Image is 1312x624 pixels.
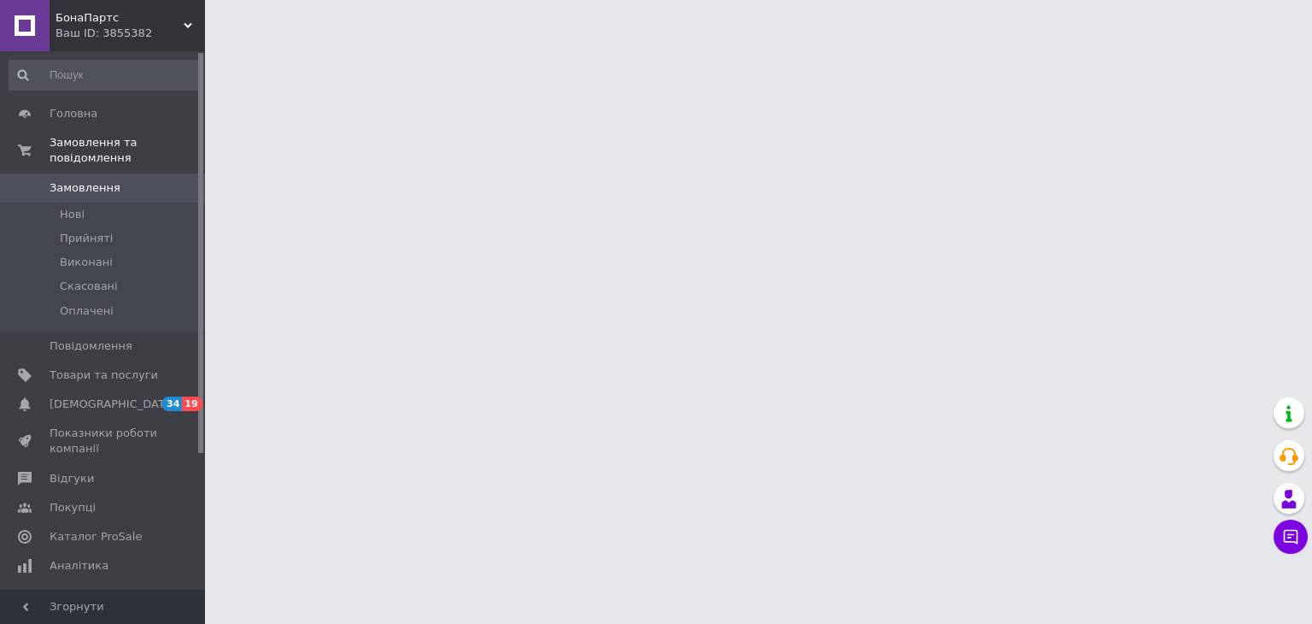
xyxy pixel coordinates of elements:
span: Головна [50,106,97,121]
span: Покупці [50,500,96,515]
button: Чат з покупцем [1274,520,1308,554]
div: Ваш ID: 3855382 [56,26,205,41]
span: 34 [162,397,182,411]
span: Каталог ProSale [50,529,142,545]
span: [DEMOGRAPHIC_DATA] [50,397,176,412]
span: Відгуки [50,471,94,486]
span: Показники роботи компанії [50,426,158,456]
span: БонаПартс [56,10,184,26]
span: Замовлення та повідомлення [50,135,205,166]
span: Нові [60,207,85,222]
span: Товари та послуги [50,368,158,383]
span: 19 [182,397,202,411]
span: Прийняті [60,231,113,246]
span: Оплачені [60,303,114,319]
span: Виконані [60,255,113,270]
span: Аналітика [50,558,108,574]
span: Замовлення [50,180,120,196]
span: Повідомлення [50,338,132,354]
span: Інструменти веб-майстра та SEO [50,587,158,618]
span: Скасовані [60,279,118,294]
input: Пошук [9,60,202,91]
